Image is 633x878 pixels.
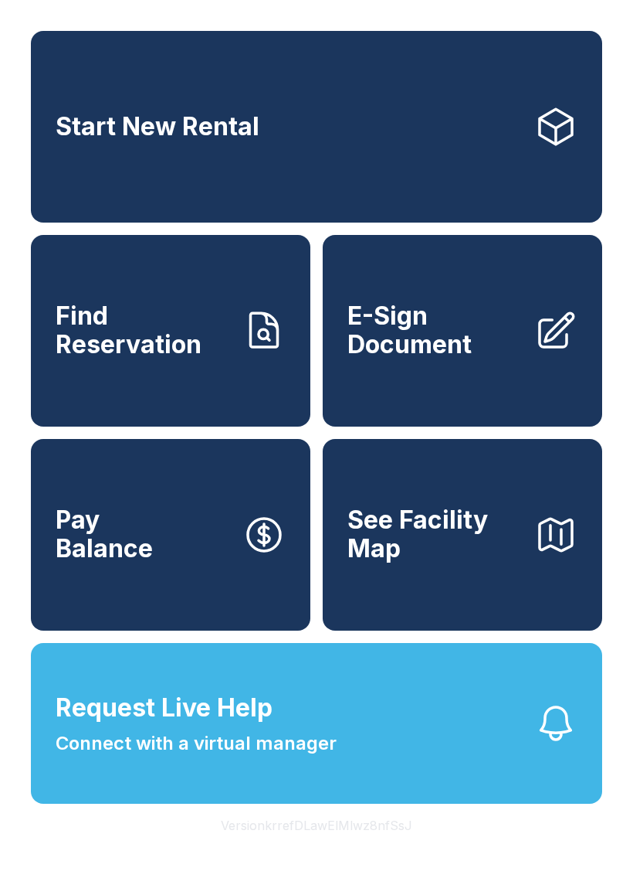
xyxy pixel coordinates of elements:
button: VersionkrrefDLawElMlwz8nfSsJ [208,804,425,847]
span: Start New Rental [56,113,259,141]
span: Request Live Help [56,689,272,727]
a: Find Reservation [31,235,310,427]
button: Request Live HelpConnect with a virtual manager [31,643,602,804]
span: See Facility Map [347,506,522,563]
a: Start New Rental [31,31,602,223]
span: Connect with a virtual manager [56,730,337,757]
span: Find Reservation [56,302,230,359]
span: E-Sign Document [347,302,522,359]
a: E-Sign Document [323,235,602,427]
span: Pay Balance [56,506,153,563]
button: PayBalance [31,439,310,631]
button: See Facility Map [323,439,602,631]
